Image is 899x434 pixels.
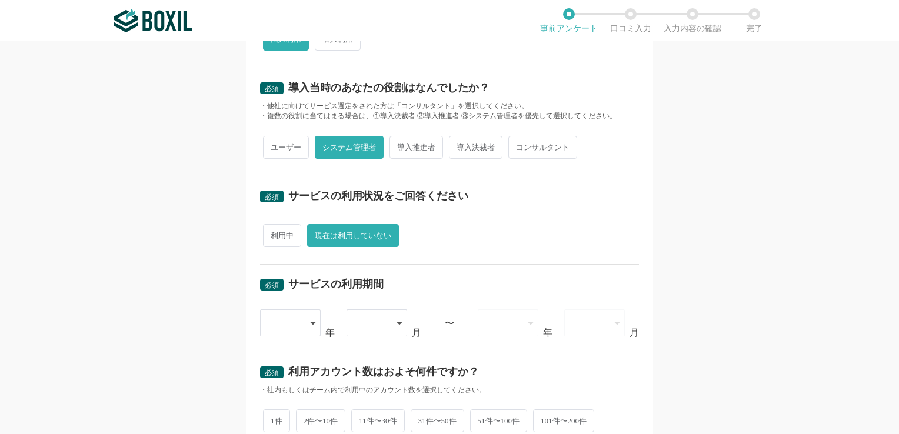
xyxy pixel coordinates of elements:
[296,409,346,432] span: 2件〜10件
[288,191,468,201] div: サービスの利用状況をご回答ください
[543,328,552,338] div: 年
[288,279,384,289] div: サービスの利用期間
[412,328,421,338] div: 月
[389,136,443,159] span: 導入推進者
[260,111,639,121] div: ・複数の役割に当てはまる場合は、①導入決裁者 ②導入推進者 ③システム管理者を優先して選択してください。
[351,409,405,432] span: 11件〜30件
[265,369,279,377] span: 必須
[263,409,290,432] span: 1件
[265,281,279,289] span: 必須
[533,409,594,432] span: 101件〜200件
[114,9,192,32] img: ボクシルSaaS_ロゴ
[411,409,464,432] span: 31件〜50件
[508,136,577,159] span: コンサルタント
[630,328,639,338] div: 月
[263,136,309,159] span: ユーザー
[600,8,661,33] li: 口コミ入力
[445,319,454,328] div: 〜
[325,328,335,338] div: 年
[265,85,279,93] span: 必須
[260,385,639,395] div: ・社内もしくはチーム内で利用中のアカウント数を選択してください。
[538,8,600,33] li: 事前アンケート
[470,409,528,432] span: 51件〜100件
[260,101,639,111] div: ・他社に向けてサービス選定をされた方は「コンサルタント」を選択してください。
[263,224,301,247] span: 利用中
[315,136,384,159] span: システム管理者
[288,366,479,377] div: 利用アカウント数はおよそ何件ですか？
[449,136,502,159] span: 導入決裁者
[723,8,785,33] li: 完了
[661,8,723,33] li: 入力内容の確認
[288,82,490,93] div: 導入当時のあなたの役割はなんでしたか？
[265,193,279,201] span: 必須
[307,224,399,247] span: 現在は利用していない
